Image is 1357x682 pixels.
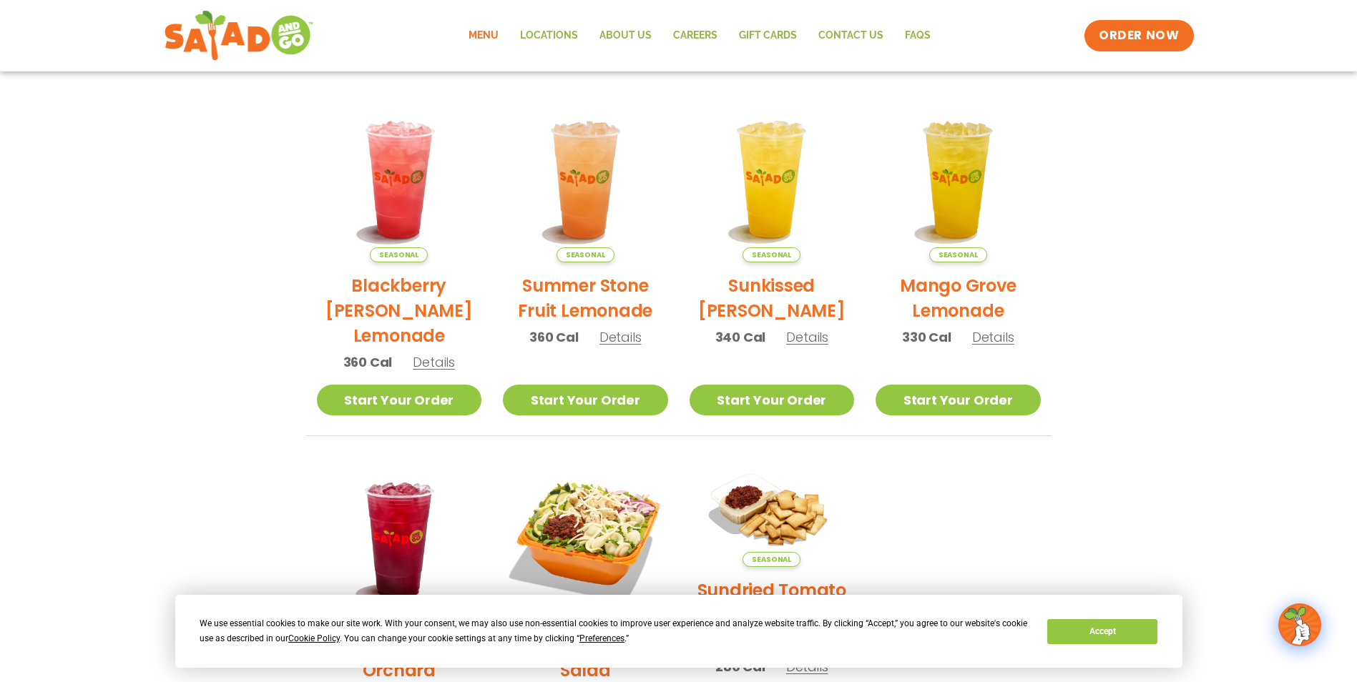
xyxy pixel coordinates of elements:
img: Product photo for Black Cherry Orchard Lemonade [317,458,482,623]
img: wpChatIcon [1280,605,1320,645]
span: 330 Cal [902,327,951,347]
span: 360 Cal [529,327,579,347]
a: Locations [509,19,589,52]
div: Cookie Consent Prompt [175,595,1182,668]
img: Product photo for Summer Stone Fruit Lemonade [503,97,668,262]
a: Contact Us [808,19,894,52]
span: Details [599,328,642,346]
h2: Sunkissed [PERSON_NAME] [690,273,855,323]
span: Cookie Policy [288,633,340,643]
h2: Summer Stone Fruit Lemonade [503,273,668,323]
img: new-SAG-logo-768×292 [164,7,315,64]
a: About Us [589,19,662,52]
span: Seasonal [929,247,987,262]
span: Seasonal [557,247,614,262]
a: ORDER NOW [1084,20,1193,51]
a: Menu [458,19,509,52]
span: Details [972,328,1014,346]
a: Start Your Order [876,385,1041,415]
div: We use essential cookies to make our site work. With your consent, we may also use non-essential ... [200,616,1030,646]
a: Start Your Order [690,385,855,415]
span: Seasonal [743,552,800,567]
span: Details [786,328,828,346]
img: Product photo for Blackberry Bramble Lemonade [317,97,482,262]
img: Product photo for Tuscan Summer Salad [503,458,668,623]
span: Seasonal [370,247,428,262]
a: Start Your Order [503,385,668,415]
span: ORDER NOW [1099,27,1179,44]
span: Details [413,353,455,371]
img: Product photo for Sunkissed Yuzu Lemonade [690,97,855,262]
h2: Sundried Tomato Hummus & Pita Chips [690,578,855,653]
h2: Mango Grove Lemonade [876,273,1041,323]
a: Start Your Order [317,385,482,415]
a: Careers [662,19,728,52]
a: GIFT CARDS [728,19,808,52]
button: Accept [1047,619,1157,644]
span: Seasonal [743,247,800,262]
span: 360 Cal [343,352,393,372]
nav: Menu [458,19,941,52]
img: Product photo for Sundried Tomato Hummus & Pita Chips [690,458,855,568]
a: FAQs [894,19,941,52]
h2: Blackberry [PERSON_NAME] Lemonade [317,273,482,348]
span: 340 Cal [715,327,766,347]
img: Product photo for Mango Grove Lemonade [876,97,1041,262]
span: Preferences [579,633,624,643]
